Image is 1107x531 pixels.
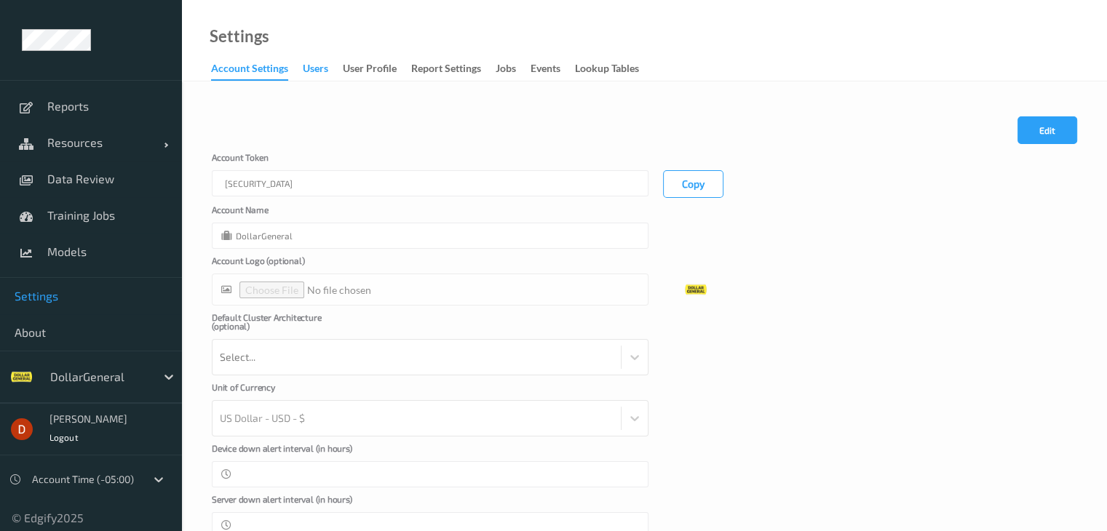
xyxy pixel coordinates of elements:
[212,444,357,461] label: Device down alert interval (in hours)
[212,153,357,170] label: Account Token
[531,61,560,79] div: events
[212,205,357,223] label: Account Name
[575,61,639,79] div: Lookup Tables
[211,61,288,81] div: Account Settings
[343,59,411,79] a: User Profile
[210,29,269,44] a: Settings
[575,59,654,79] a: Lookup Tables
[496,59,531,79] a: Jobs
[663,170,723,198] button: Copy
[212,383,357,400] label: Unit of Currency
[303,59,343,79] a: users
[343,61,397,79] div: User Profile
[496,61,516,79] div: Jobs
[411,59,496,79] a: Report Settings
[531,59,575,79] a: events
[212,256,357,274] label: Account Logo (optional)
[212,495,357,512] label: Server down alert interval (in hours)
[303,61,328,79] div: users
[411,61,481,79] div: Report Settings
[211,59,303,81] a: Account Settings
[1017,116,1077,144] button: Edit
[212,313,357,339] label: Default Cluster Architecture (optional)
